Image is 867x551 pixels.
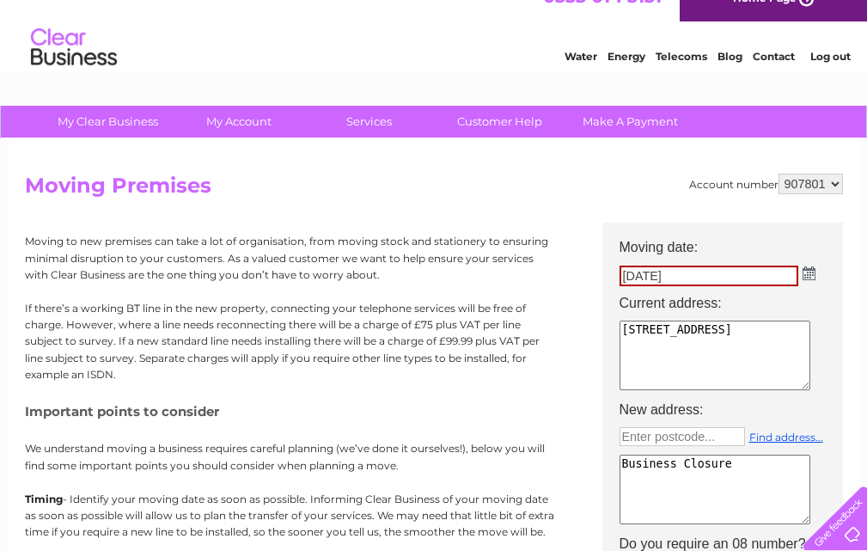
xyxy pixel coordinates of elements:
[25,493,63,505] b: Timing
[25,404,558,419] h5: Important points to consider
[559,106,701,138] a: Make A Payment
[298,106,440,138] a: Services
[25,491,558,541] p: - Identify your moving date as soon as possible. Informing Clear Business of your moving date as ...
[28,9,840,83] div: Clear Business is a trading name of Verastar Limited (registered in [GEOGRAPHIC_DATA] No. 3667643...
[753,73,795,86] a: Contact
[689,174,843,194] div: Account number
[25,440,558,473] p: We understand moving a business requires careful planning (we’ve done it ourselves!), below you w...
[30,45,118,97] img: logo.png
[25,300,558,383] p: If there’s a working BT line in the new property, connecting your telephone services will be free...
[543,9,662,30] a: 0333 014 3131
[611,223,852,260] th: Moving date:
[37,106,179,138] a: My Clear Business
[25,174,843,206] h2: Moving Premises
[429,106,571,138] a: Customer Help
[608,73,645,86] a: Energy
[810,73,851,86] a: Log out
[717,73,742,86] a: Blog
[611,397,852,423] th: New address:
[25,233,558,283] p: Moving to new premises can take a lot of organisation, from moving stock and stationery to ensuri...
[656,73,707,86] a: Telecoms
[803,266,815,280] img: ...
[168,106,309,138] a: My Account
[565,73,597,86] a: Water
[611,291,852,316] th: Current address:
[749,431,823,444] a: Find address...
